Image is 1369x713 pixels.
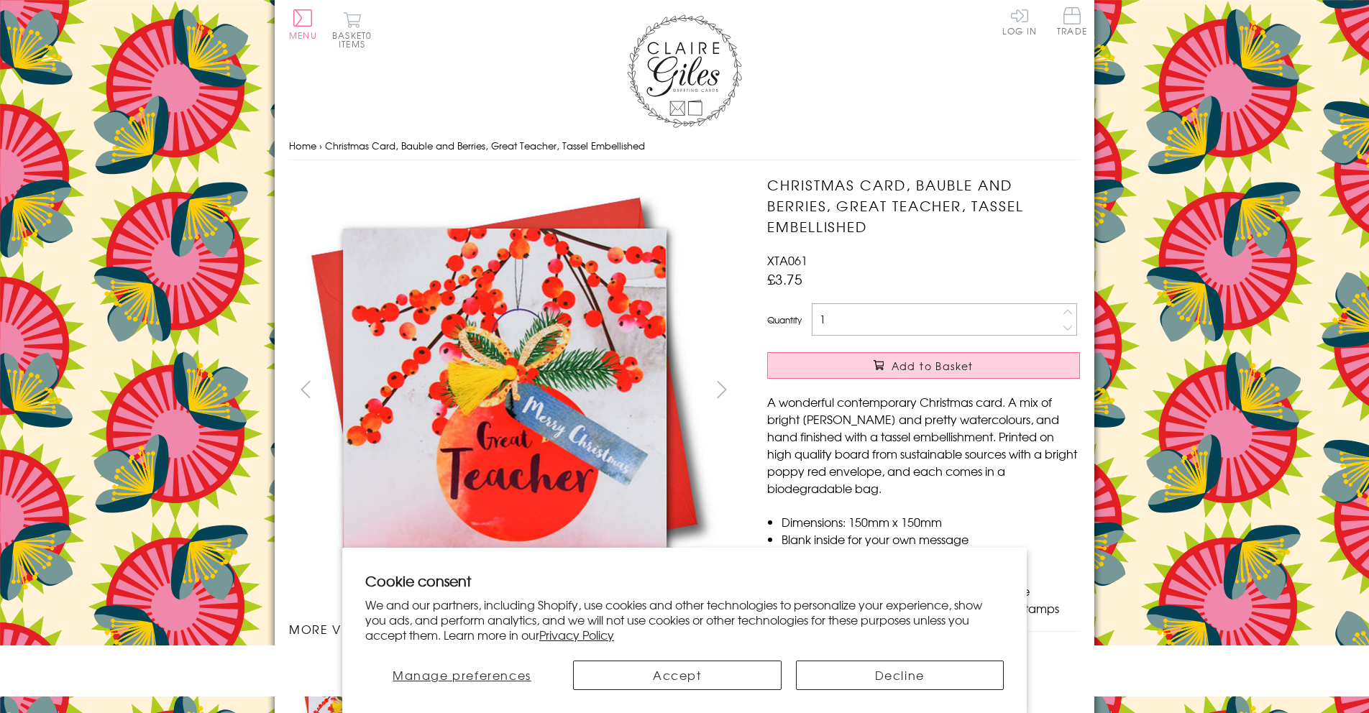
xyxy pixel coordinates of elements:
a: Trade [1057,7,1087,38]
button: next [706,373,738,405]
span: £3.75 [767,269,802,289]
img: Christmas Card, Bauble and Berries, Great Teacher, Tassel Embellished [289,175,720,605]
img: Christmas Card, Bauble and Berries, Great Teacher, Tassel Embellished [738,175,1170,606]
a: Privacy Policy [539,626,614,643]
p: A wonderful contemporary Christmas card. A mix of bright [PERSON_NAME] and pretty watercolours, a... [767,393,1080,497]
p: We and our partners, including Shopify, use cookies and other technologies to personalize your ex... [365,597,1004,642]
button: Basket0 items [332,11,372,48]
label: Quantity [767,313,802,326]
img: Claire Giles Greetings Cards [627,14,742,128]
a: Log In [1002,7,1037,35]
button: Decline [796,661,1004,690]
span: Christmas Card, Bauble and Berries, Great Teacher, Tassel Embellished [325,139,645,152]
button: Menu [289,9,317,40]
span: › [319,139,322,152]
span: Menu [289,29,317,42]
li: Blank inside for your own message [782,530,1080,548]
button: Accept [573,661,782,690]
a: Home [289,139,316,152]
button: prev [289,373,321,405]
span: Trade [1057,7,1087,35]
h1: Christmas Card, Bauble and Berries, Great Teacher, Tassel Embellished [767,175,1080,236]
h2: Cookie consent [365,571,1004,591]
li: Dimensions: 150mm x 150mm [782,513,1080,530]
span: XTA061 [767,252,807,269]
span: 0 items [339,29,372,50]
span: Manage preferences [393,666,531,684]
nav: breadcrumbs [289,132,1080,161]
button: Manage preferences [365,661,559,690]
button: Add to Basket [767,352,1080,379]
h3: More views [289,620,738,638]
span: Add to Basket [892,359,974,373]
